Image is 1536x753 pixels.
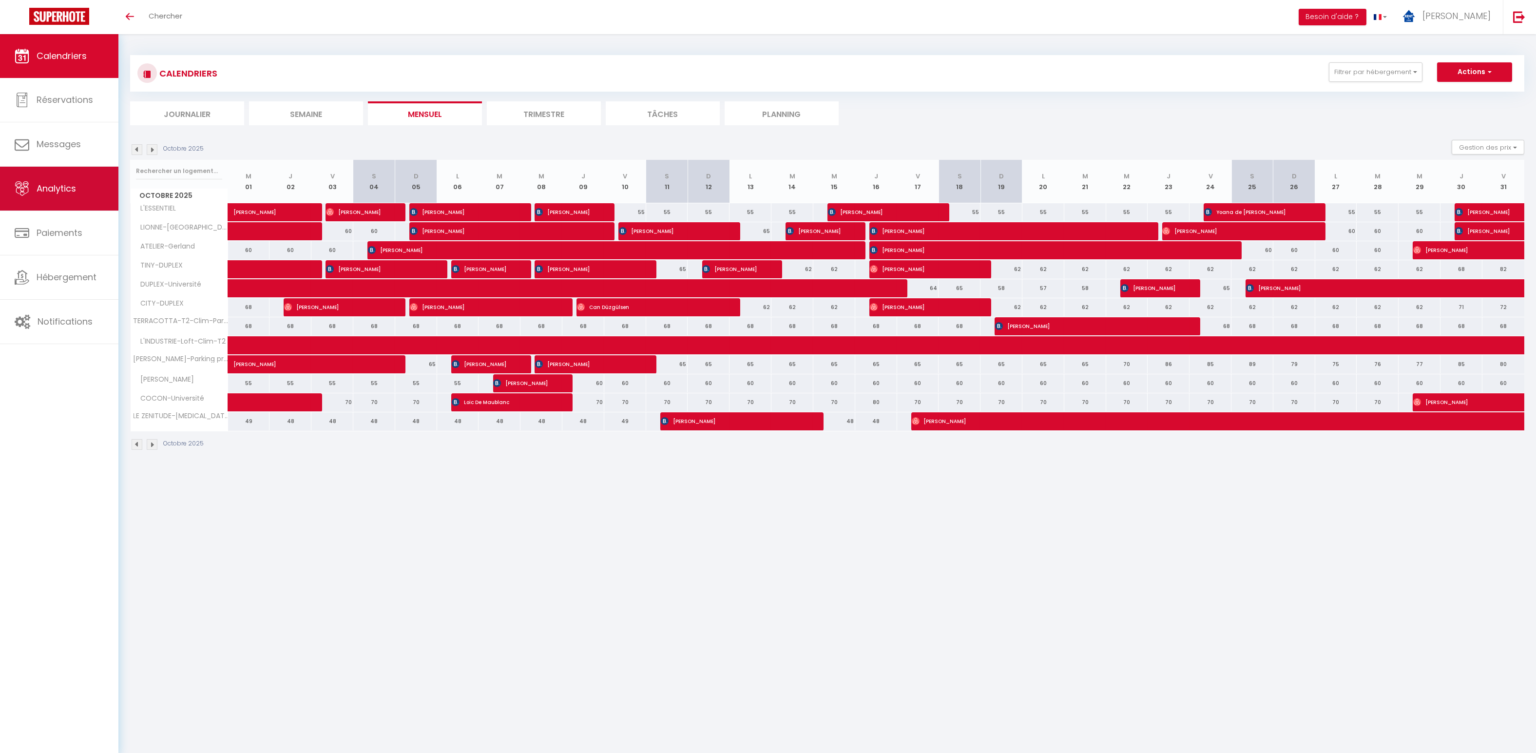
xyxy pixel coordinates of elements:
[1273,260,1315,278] div: 62
[1357,260,1399,278] div: 62
[771,260,813,278] div: 62
[1148,298,1190,316] div: 62
[246,172,251,181] abbr: M
[1246,279,1403,297] span: [PERSON_NAME]
[1231,298,1273,316] div: 62
[939,355,980,373] div: 65
[452,393,550,411] span: Loic De Maublanc
[1440,160,1482,203] th: 30
[1273,355,1315,373] div: 79
[897,317,939,335] div: 68
[1399,374,1440,392] div: 60
[980,203,1022,221] div: 55
[1357,203,1399,221] div: 55
[1064,393,1106,411] div: 70
[132,260,186,271] span: TINY-DUPLEX
[789,172,795,181] abbr: M
[1335,172,1338,181] abbr: L
[1315,298,1357,316] div: 62
[939,203,980,221] div: 55
[939,160,980,203] th: 18
[1106,393,1148,411] div: 70
[813,374,855,392] div: 60
[1064,279,1106,297] div: 58
[479,160,520,203] th: 07
[870,241,1219,259] span: [PERSON_NAME]
[1357,160,1399,203] th: 28
[233,198,278,216] span: [PERSON_NAME]
[661,412,801,430] span: [PERSON_NAME]
[132,355,230,363] span: [PERSON_NAME]-Parking privé gratuit
[1082,172,1088,181] abbr: M
[1064,298,1106,316] div: 62
[395,160,437,203] th: 05
[414,172,419,181] abbr: D
[855,393,897,411] div: 80
[1273,374,1315,392] div: 60
[980,374,1022,392] div: 60
[730,298,771,316] div: 62
[228,298,270,316] div: 68
[813,260,855,278] div: 62
[37,138,81,150] span: Messages
[646,317,688,335] div: 68
[37,94,93,106] span: Réservations
[1422,10,1491,22] span: [PERSON_NAME]
[786,222,842,240] span: [PERSON_NAME]
[813,160,855,203] th: 15
[1273,160,1315,203] th: 26
[1399,260,1440,278] div: 62
[897,160,939,203] th: 17
[1292,172,1297,181] abbr: D
[706,172,711,181] abbr: D
[311,374,353,392] div: 55
[1417,172,1422,181] abbr: M
[311,160,353,203] th: 03
[535,260,633,278] span: [PERSON_NAME]
[1357,374,1399,392] div: 60
[1437,62,1512,82] button: Actions
[368,241,843,259] span: [PERSON_NAME]
[646,374,688,392] div: 60
[688,160,730,203] th: 12
[163,144,204,154] p: Octobre 2025
[288,172,292,181] abbr: J
[1106,160,1148,203] th: 22
[1315,203,1357,221] div: 55
[1167,172,1171,181] abbr: J
[131,189,228,203] span: Octobre 2025
[1148,355,1190,373] div: 86
[132,374,197,385] span: [PERSON_NAME]
[939,374,980,392] div: 60
[1190,160,1231,203] th: 24
[269,160,311,203] th: 02
[1273,241,1315,259] div: 60
[368,101,482,125] li: Mensuel
[730,317,771,335] div: 68
[1190,298,1231,316] div: 62
[725,101,839,125] li: Planning
[1482,374,1524,392] div: 60
[479,317,520,335] div: 68
[1399,203,1440,221] div: 55
[1315,241,1357,259] div: 60
[646,203,688,221] div: 55
[228,374,270,392] div: 55
[606,101,720,125] li: Tâches
[855,374,897,392] div: 60
[828,203,926,221] span: [PERSON_NAME]
[29,8,89,25] img: Super Booking
[980,160,1022,203] th: 19
[1501,172,1506,181] abbr: V
[130,101,244,125] li: Journalier
[1190,355,1231,373] div: 85
[132,298,187,309] span: CITY-DUPLEX
[1106,203,1148,221] div: 55
[562,160,604,203] th: 09
[1413,393,1480,411] span: [PERSON_NAME]
[37,227,82,239] span: Paiements
[958,172,962,181] abbr: S
[132,222,230,233] span: LIONNE-[GEOGRAPHIC_DATA][PERSON_NAME]
[995,317,1177,335] span: [PERSON_NAME]
[8,4,37,33] button: Ouvrir le widget de chat LiveChat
